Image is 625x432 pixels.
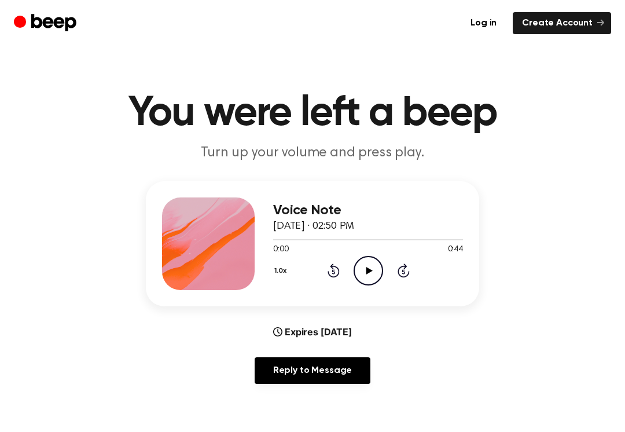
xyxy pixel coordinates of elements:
a: Reply to Message [255,357,370,384]
button: 1.0x [273,261,291,281]
div: Expires [DATE] [273,325,352,339]
a: Beep [14,12,79,35]
h1: You were left a beep [16,93,609,134]
a: Log in [461,12,506,34]
span: [DATE] · 02:50 PM [273,221,354,232]
h3: Voice Note [273,203,463,218]
p: Turn up your volume and press play. [90,144,535,163]
a: Create Account [513,12,611,34]
span: 0:00 [273,244,288,256]
span: 0:44 [448,244,463,256]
